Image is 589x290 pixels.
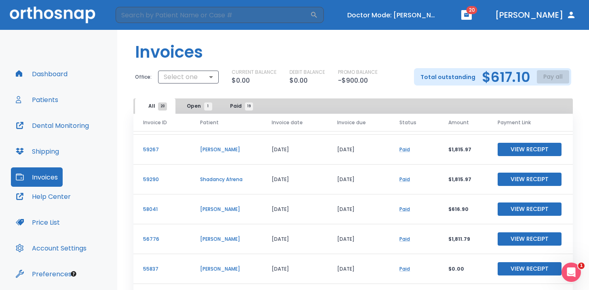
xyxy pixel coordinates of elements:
button: View Receipt [498,143,562,156]
p: $1,815.97 [448,176,478,183]
button: Patients [11,90,63,109]
button: Dashboard [11,64,72,83]
p: [PERSON_NAME] [200,206,253,213]
td: [DATE] [327,165,390,194]
span: Invoice date [272,119,303,126]
p: 55837 [143,265,181,273]
p: 59290 [143,176,181,183]
p: [PERSON_NAME] [200,236,253,243]
p: $616.90 [448,206,478,213]
p: 58041 [143,206,181,213]
span: All [148,102,163,110]
td: [DATE] [262,135,327,165]
td: [DATE] [327,135,390,165]
button: Shipping [11,142,64,161]
p: 59267 [143,146,181,153]
span: 20 [158,102,167,111]
p: $0.00 [448,265,478,273]
span: 20 [467,6,477,14]
p: Office: [135,73,152,81]
span: Paid [230,102,249,110]
span: Open [187,102,208,110]
p: $0.00 [289,76,308,86]
p: $1,815.97 [448,146,478,153]
td: [DATE] [262,224,327,254]
a: View Receipt [498,205,562,212]
img: Orthosnap [10,6,95,23]
input: Search by Patient Name or Case # [116,7,310,23]
td: [DATE] [327,224,390,254]
span: 19 [245,102,253,111]
button: Preferences [11,264,76,284]
a: Paid [399,176,410,183]
td: [DATE] [262,165,327,194]
button: View Receipt [498,262,562,275]
button: Help Center [11,187,76,206]
td: [DATE] [262,194,327,224]
h2: $617.10 [482,71,530,83]
button: Dental Monitoring [11,116,94,135]
span: 1 [578,263,585,269]
p: Total outstanding [420,72,475,82]
a: Paid [399,265,410,272]
button: [PERSON_NAME] [492,8,579,22]
button: Price List [11,213,65,232]
td: [DATE] [262,254,327,284]
span: Invoice due [337,119,366,126]
a: View Receipt [498,175,562,182]
span: Amount [448,119,469,126]
a: View Receipt [498,235,562,242]
div: Select one [158,69,219,85]
span: Patient [200,119,219,126]
p: $1,811.79 [448,236,478,243]
span: Payment Link [498,119,531,126]
button: Account Settings [11,238,91,258]
p: CURRENT BALANCE [232,69,277,76]
a: Paid [399,236,410,242]
p: $0.00 [232,76,250,86]
a: Paid [399,146,410,153]
button: View Receipt [498,232,562,246]
div: Tooltip anchor [70,270,77,277]
p: [PERSON_NAME] [200,265,253,273]
iframe: Intercom live chat [562,263,581,282]
button: View Receipt [498,173,562,186]
button: Invoices [11,167,63,187]
a: View Receipt [498,146,562,152]
button: View Receipt [498,202,562,216]
div: tabs [135,98,261,114]
button: Doctor Mode: [PERSON_NAME] [344,8,441,22]
p: Shadancy Afrena [200,176,253,183]
p: 56776 [143,236,181,243]
a: Paid [399,206,410,213]
span: 1 [204,102,212,111]
span: Status [399,119,416,126]
td: [DATE] [327,194,390,224]
h1: Invoices [135,40,203,64]
a: View Receipt [498,265,562,272]
span: Invoice ID [143,119,167,126]
p: PROMO BALANCE [338,69,378,76]
p: [PERSON_NAME] [200,146,253,153]
p: -$900.00 [338,76,368,86]
td: [DATE] [327,254,390,284]
p: DEBIT BALANCE [289,69,325,76]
